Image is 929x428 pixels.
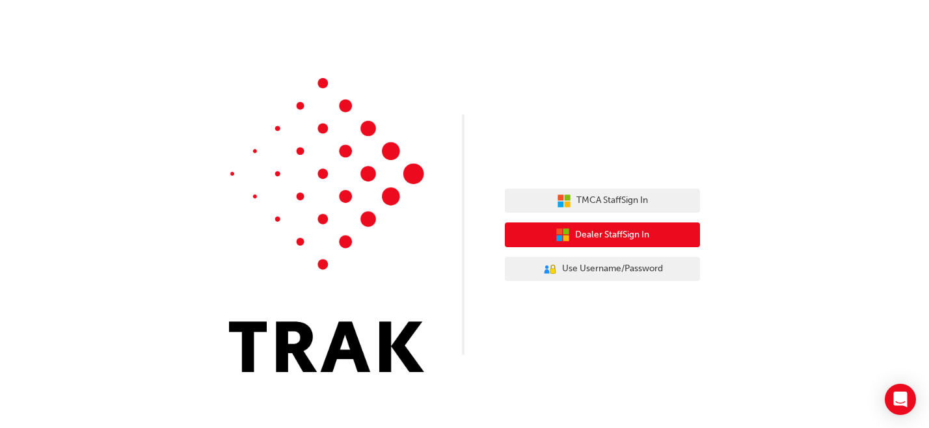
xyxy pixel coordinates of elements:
[505,189,700,213] button: TMCA StaffSign In
[505,222,700,247] button: Dealer StaffSign In
[576,193,648,208] span: TMCA Staff Sign In
[505,257,700,282] button: Use Username/Password
[575,228,649,243] span: Dealer Staff Sign In
[229,78,424,372] img: Trak
[885,384,916,415] div: Open Intercom Messenger
[562,261,663,276] span: Use Username/Password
